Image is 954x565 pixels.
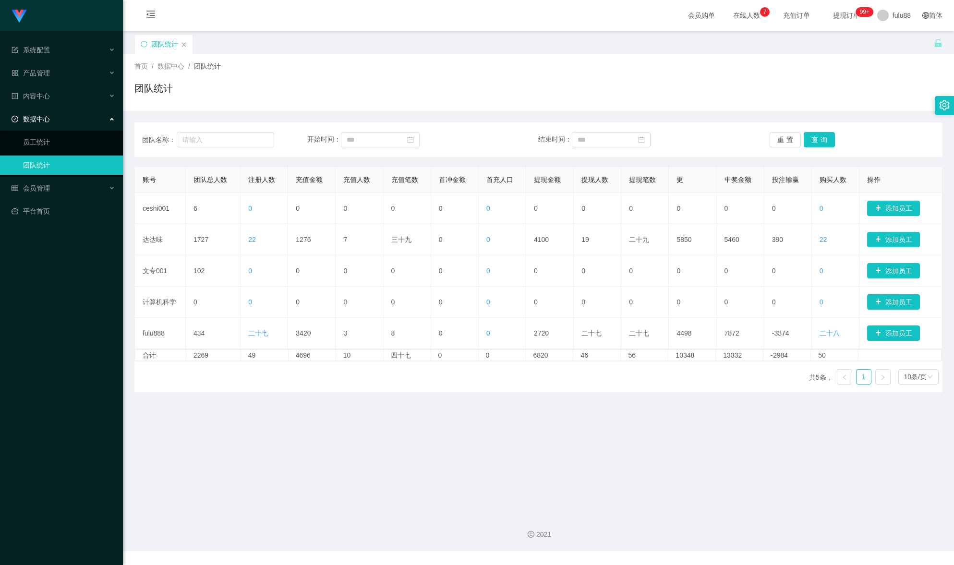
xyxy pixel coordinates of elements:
[772,204,776,212] font: 0
[676,176,683,183] font: 更
[534,236,549,243] font: 4100
[581,267,585,275] font: 0
[842,374,847,380] i: 图标： 左
[23,156,115,175] a: 团队统计
[783,12,810,19] font: 充值订单
[534,329,549,337] font: 2720
[157,62,184,70] font: 数据中心
[922,12,929,19] i: 图标: 全球
[391,298,395,306] font: 0
[725,329,739,337] font: 7872
[134,0,167,31] i: 图标: 菜单折叠
[676,236,691,243] font: 5850
[23,92,50,100] font: 内容中心
[193,267,205,275] font: 102
[152,62,154,70] font: /
[760,7,770,17] sup: 7
[248,329,268,337] font: 二十七
[12,202,115,221] a: 图标：仪表板平台首页
[248,267,252,275] font: 0
[407,136,414,143] i: 图标：日历
[143,329,165,337] font: fulu888
[134,62,148,70] font: 首页
[188,62,190,70] font: /
[927,374,933,381] i: 图标： 下
[820,267,823,275] font: 0
[772,236,783,243] font: 390
[193,351,208,359] font: 2269
[725,204,728,212] font: 0
[820,329,840,337] font: 二十八
[867,232,920,247] button: 图标: 加号添加员工
[676,329,691,337] font: 4498
[628,351,636,359] font: 56
[536,530,551,538] font: 2021
[629,267,633,275] font: 0
[904,370,927,384] div: 10条/页
[833,12,860,19] font: 提现订单
[856,7,873,17] sup: 282
[581,236,589,243] font: 19
[904,373,927,381] font: 10条/页
[438,351,442,359] font: 0
[772,176,799,183] font: 投注输赢
[439,176,466,183] font: 首冲金额
[629,204,633,212] font: 0
[733,12,760,19] font: 在线人数
[12,93,18,99] i: 图标：个人资料
[143,236,163,243] font: 达达味
[23,184,50,192] font: 会员管理
[486,329,490,337] font: 0
[143,176,156,183] font: 账号
[725,298,728,306] font: 0
[12,116,18,122] i: 图标: 检查-圆圈-o
[248,204,252,212] font: 0
[343,351,351,359] font: 10
[248,298,252,306] font: 0
[439,204,443,212] font: 0
[772,267,776,275] font: 0
[581,176,608,183] font: 提现人数
[439,267,443,275] font: 0
[820,204,823,212] font: 0
[629,329,649,337] font: 二十七
[629,176,656,183] font: 提现笔数
[194,62,221,70] font: 团队统计
[629,236,649,243] font: 二十九
[181,42,187,48] i: 图标： 关闭
[486,236,490,243] font: 0
[820,236,827,243] font: 22
[143,298,176,306] font: 计算机科学
[725,236,739,243] font: 5460
[763,9,767,15] font: 7
[856,369,871,385] li: 1
[296,329,311,337] font: 3420
[343,329,347,337] font: 3
[296,236,311,243] font: 1276
[867,294,920,310] button: 图标: 加号添加员工
[688,12,715,19] font: 会员购单
[837,369,852,385] li: 上一页
[193,204,197,212] font: 6
[12,70,18,76] i: 图标: appstore-o
[391,204,395,212] font: 0
[533,351,548,359] font: 6820
[307,135,341,143] font: 开始时间：
[772,298,776,306] font: 0
[343,236,347,243] font: 7
[538,135,572,143] font: 结束时间：
[248,176,275,183] font: 注册人数
[12,10,27,23] img: logo.9652507e.png
[296,298,300,306] font: 0
[23,115,50,123] font: 数据中心
[12,185,18,192] i: 图标： 表格
[439,329,443,337] font: 0
[391,267,395,275] font: 0
[486,176,513,183] font: 首充人口
[23,46,50,54] font: 系统配置
[676,351,694,359] font: 10348
[248,236,256,243] font: 22
[391,329,395,337] font: 8
[723,351,742,359] font: 13332
[486,298,490,306] font: 0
